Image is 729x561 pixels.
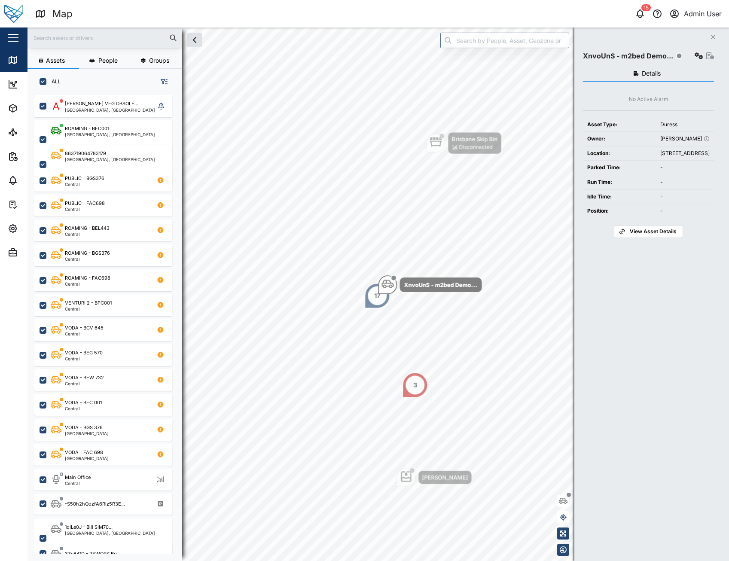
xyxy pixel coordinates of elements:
[149,58,169,64] span: Groups
[427,132,502,154] div: Map marker
[65,132,155,137] div: [GEOGRAPHIC_DATA], [GEOGRAPHIC_DATA]
[660,178,710,186] div: -
[65,257,110,261] div: Central
[374,291,380,301] div: 17
[65,481,91,485] div: Central
[660,207,710,215] div: -
[65,232,110,236] div: Central
[65,225,110,232] div: ROAMING - BEL443
[364,283,390,308] div: Map marker
[52,6,73,21] div: Map
[27,27,729,561] canvas: Map
[378,275,482,294] div: Map marker
[34,92,182,554] div: grid
[65,207,105,211] div: Central
[46,78,61,85] label: ALL
[65,250,110,257] div: ROAMING - BGS376
[660,164,710,172] div: -
[46,58,65,64] span: Assets
[22,248,48,257] div: Admin
[65,399,102,406] div: VODA - BFC 001
[660,121,710,129] div: Duress
[459,143,493,152] div: Disconnected
[65,200,105,207] div: PUBLIC - FAC698
[587,121,652,129] div: Asset Type:
[22,128,43,137] div: Sites
[404,280,478,289] div: XnvoUnS - m2bed Demo...
[397,468,472,487] div: Map marker
[65,100,138,107] div: [PERSON_NAME] VFG OBSOLE...
[65,307,112,311] div: Central
[440,33,569,48] input: Search by People, Asset, Geozone or Place
[4,4,23,23] img: Main Logo
[668,8,722,20] button: Admin User
[65,424,103,431] div: VODA - BGS 376
[65,524,113,531] div: 1qlLe0J - Bill SIM70...
[65,374,104,381] div: VODA - BEW 732
[587,164,652,172] div: Parked Time:
[583,51,673,61] div: XnvoUnS - m2bed Demo...
[22,224,53,233] div: Settings
[660,135,710,143] div: [PERSON_NAME]
[33,31,177,44] input: Search assets or drivers
[65,274,110,282] div: ROAMING - FAC698
[641,4,651,11] div: 15
[65,357,103,361] div: Central
[65,150,106,157] div: 863719064783179
[65,474,91,481] div: Main Office
[614,225,683,238] a: View Asset Details
[630,226,677,238] span: View Asset Details
[452,135,498,143] div: Brisbane Skip Bin
[65,332,104,336] div: Central
[22,200,46,209] div: Tasks
[65,531,155,535] div: [GEOGRAPHIC_DATA], [GEOGRAPHIC_DATA]
[642,70,661,76] span: Details
[22,55,42,65] div: Map
[402,372,428,398] div: Map marker
[65,349,103,357] div: VODA - BEG 570
[65,500,125,508] div: -S50h2hQozfA6Riz5R3E...
[65,175,104,182] div: PUBLIC - BGS376
[98,58,118,64] span: People
[587,207,652,215] div: Position:
[629,95,668,104] div: No Active Alarm
[65,182,104,186] div: Central
[65,157,155,162] div: [GEOGRAPHIC_DATA], [GEOGRAPHIC_DATA]
[587,193,652,201] div: Idle Time:
[65,108,155,112] div: [GEOGRAPHIC_DATA], [GEOGRAPHIC_DATA]
[65,456,109,460] div: [GEOGRAPHIC_DATA]
[660,193,710,201] div: -
[684,9,722,19] div: Admin User
[65,324,104,332] div: VODA - BCV 645
[422,473,468,482] div: [PERSON_NAME]
[22,152,52,161] div: Reports
[65,299,112,307] div: VENTURI 2 - BFC001
[22,176,49,185] div: Alarms
[22,79,61,89] div: Dashboard
[65,431,109,436] div: [GEOGRAPHIC_DATA]
[65,282,110,286] div: Central
[65,449,103,456] div: VODA - FAC 698
[660,149,710,158] div: [STREET_ADDRESS]
[587,178,652,186] div: Run Time:
[65,406,102,411] div: Central
[587,135,652,143] div: Owner:
[587,149,652,158] div: Location:
[65,381,104,386] div: Central
[65,125,109,132] div: ROAMING - BFC001
[22,104,49,113] div: Assets
[413,381,417,390] div: 3
[65,550,121,558] div: 3Zc841D - REWORK Bri...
